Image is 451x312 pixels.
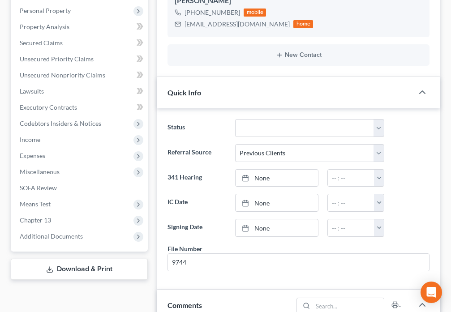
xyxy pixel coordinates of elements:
span: Additional Documents [20,232,83,240]
a: Download & Print [11,259,148,280]
label: IC Date [163,194,231,212]
input: -- : -- [328,219,374,236]
a: SOFA Review [13,180,148,196]
div: [EMAIL_ADDRESS][DOMAIN_NAME] [185,20,290,29]
a: None [236,219,318,236]
label: 341 Hearing [163,169,231,187]
a: Unsecured Nonpriority Claims [13,67,148,83]
span: Personal Property [20,7,71,14]
span: Unsecured Priority Claims [20,55,94,63]
span: Quick Info [168,88,201,97]
div: home [293,20,313,28]
span: Means Test [20,200,51,208]
input: -- [168,254,429,271]
label: Status [163,119,231,137]
input: -- : -- [328,170,374,187]
span: Expenses [20,152,45,159]
a: Property Analysis [13,19,148,35]
label: Referral Source [163,144,231,162]
span: SOFA Review [20,184,57,192]
span: Miscellaneous [20,168,60,175]
label: Signing Date [163,219,231,237]
div: [PHONE_NUMBER] [185,8,240,17]
span: Chapter 13 [20,216,51,224]
a: Lawsuits [13,83,148,99]
div: Open Intercom Messenger [421,282,442,303]
span: Secured Claims [20,39,63,47]
button: New Contact [175,51,422,59]
span: Executory Contracts [20,103,77,111]
a: None [236,194,318,211]
a: None [236,170,318,187]
input: -- : -- [328,194,374,211]
div: File Number [168,244,202,253]
span: Income [20,136,40,143]
a: Secured Claims [13,35,148,51]
span: Property Analysis [20,23,69,30]
div: mobile [244,9,266,17]
span: Unsecured Nonpriority Claims [20,71,105,79]
span: Lawsuits [20,87,44,95]
span: Comments [168,301,202,309]
a: Executory Contracts [13,99,148,115]
span: Codebtors Insiders & Notices [20,120,101,127]
a: Unsecured Priority Claims [13,51,148,67]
